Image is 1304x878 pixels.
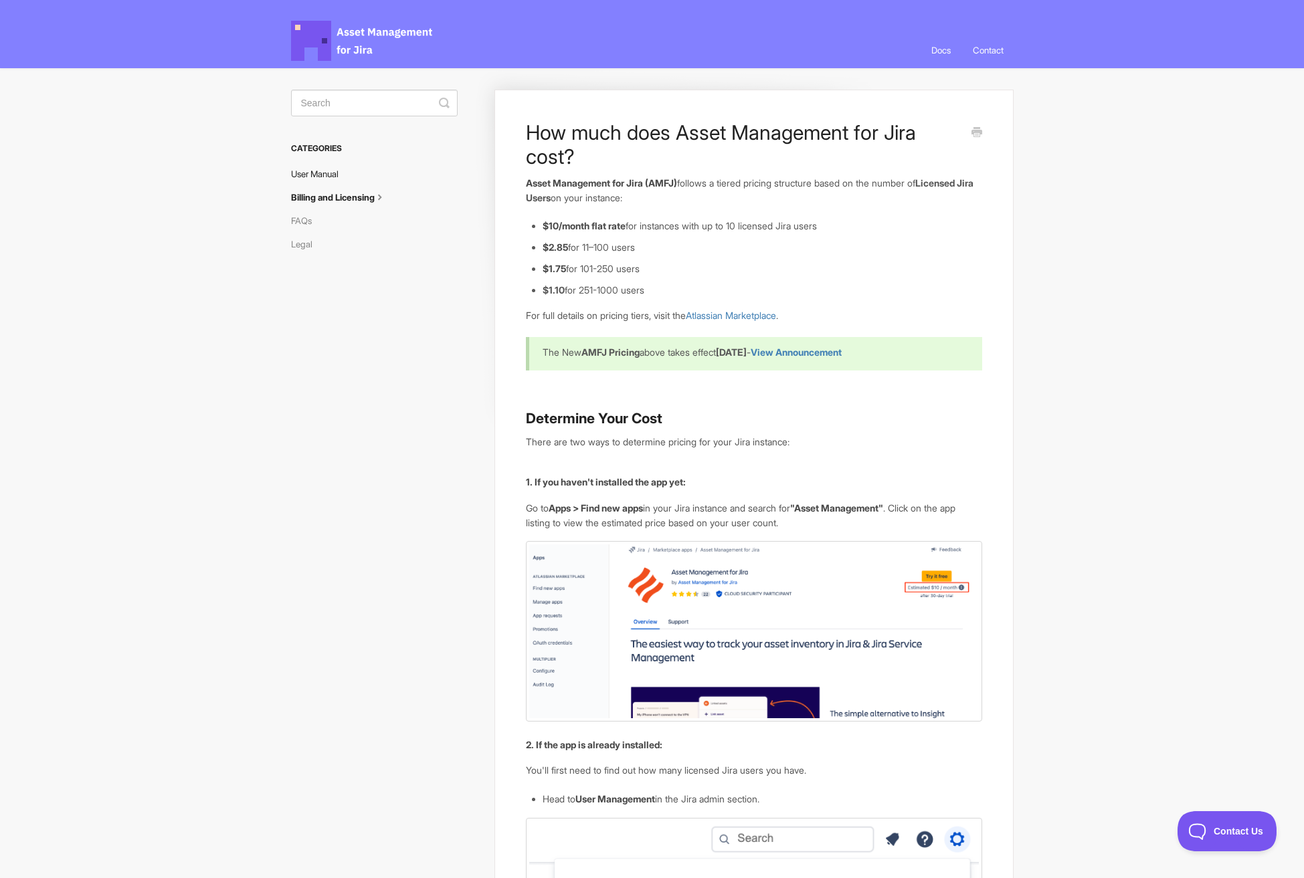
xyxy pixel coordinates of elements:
strong: 2. If the app is already installed: [526,739,662,750]
p: You'll first need to find out how many licensed Jira users you have. [526,763,982,778]
h3: Categories [291,136,458,160]
li: for 11–100 users [543,240,982,255]
a: User Manual [291,163,349,185]
img: file-ii7wb0yVhN.png [526,541,982,721]
li: for 251-1000 users [543,283,982,298]
a: Legal [291,233,322,255]
strong: "Asset Management" [790,502,883,514]
p: Go to in your Jira instance and search for . Click on the app listing to view the estimated price... [526,501,982,530]
li: for instances with up to 10 licensed Jira users [543,219,982,233]
b: Licensed Jira Users [526,177,973,203]
a: Docs [921,32,961,68]
strong: $1.75 [543,263,566,274]
strong: Apps > Find new apps [549,502,643,514]
input: Search [291,90,458,116]
p: For full details on pricing tiers, visit the . [526,308,982,323]
span: Asset Management for Jira Docs [291,21,434,61]
a: Contact [963,32,1014,68]
a: Print this Article [971,126,982,140]
b: AMFJ Pricing [581,346,640,358]
strong: 1. If you haven't installed the app yet: [526,476,686,487]
strong: $2.85 [543,241,568,253]
p: The New above takes effect - [543,345,965,360]
b: $1.10 [543,284,565,296]
li: for 101-250 users [543,261,982,276]
strong: Asset Management for Jira (AMFJ) [526,177,677,189]
a: Billing and Licensing [291,187,397,208]
strong: $10/month flat rate [543,220,626,231]
b: [DATE] [716,346,747,358]
h1: How much does Asset Management for Jira cost? [526,120,961,169]
a: FAQs [291,210,322,231]
li: Head to in the Jira admin section. [543,792,982,806]
strong: User Management [575,793,655,804]
p: There are two ways to determine pricing for your Jira instance: [526,435,982,449]
h3: Determine Your Cost [526,409,982,428]
a: View Announcement [751,346,842,358]
a: Atlassian Marketplace [686,310,776,321]
p: follows a tiered pricing structure based on the number of on your instance: [526,176,982,205]
iframe: Toggle Customer Support [1178,811,1277,851]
